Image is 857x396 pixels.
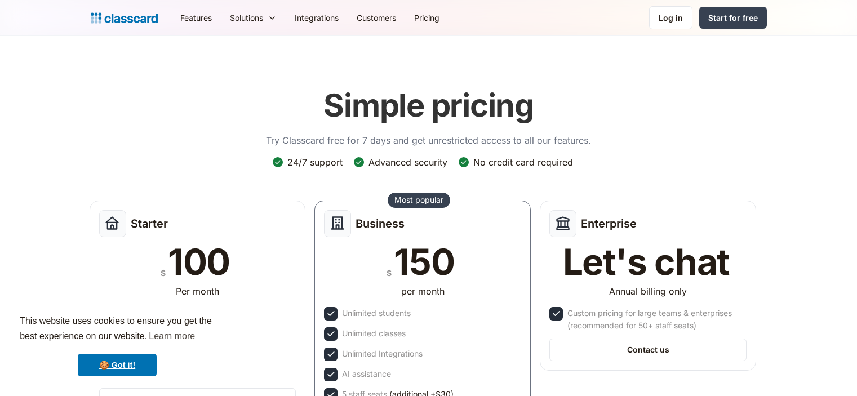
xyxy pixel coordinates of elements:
[176,284,219,298] div: Per month
[266,134,591,147] p: Try Classcard free for 7 days and get unrestricted access to all our features.
[168,244,230,280] div: 100
[230,12,263,24] div: Solutions
[342,327,406,340] div: Unlimited classes
[659,12,683,24] div: Log in
[549,339,747,361] a: Contact us
[161,266,166,280] div: $
[323,87,534,124] h1: Simple pricing
[287,156,343,168] div: 24/7 support
[649,6,692,29] a: Log in
[20,314,215,345] span: This website uses cookies to ensure you get the best experience on our website.
[473,156,573,168] div: No credit card required
[131,217,168,230] h2: Starter
[356,217,405,230] h2: Business
[401,284,445,298] div: per month
[581,217,637,230] h2: Enterprise
[368,156,447,168] div: Advanced security
[699,7,767,29] a: Start for free
[342,348,423,360] div: Unlimited Integrations
[342,368,391,380] div: AI assistance
[91,10,158,26] a: home
[286,5,348,30] a: Integrations
[567,307,744,332] div: Custom pricing for large teams & enterprises (recommended for 50+ staff seats)
[405,5,449,30] a: Pricing
[9,304,225,387] div: cookieconsent
[609,284,687,298] div: Annual billing only
[387,266,392,280] div: $
[147,328,197,345] a: learn more about cookies
[348,5,405,30] a: Customers
[394,194,443,206] div: Most popular
[342,307,411,319] div: Unlimited students
[563,244,730,280] div: Let's chat
[171,5,221,30] a: Features
[78,354,157,376] a: dismiss cookie message
[708,12,758,24] div: Start for free
[221,5,286,30] div: Solutions
[394,244,454,280] div: 150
